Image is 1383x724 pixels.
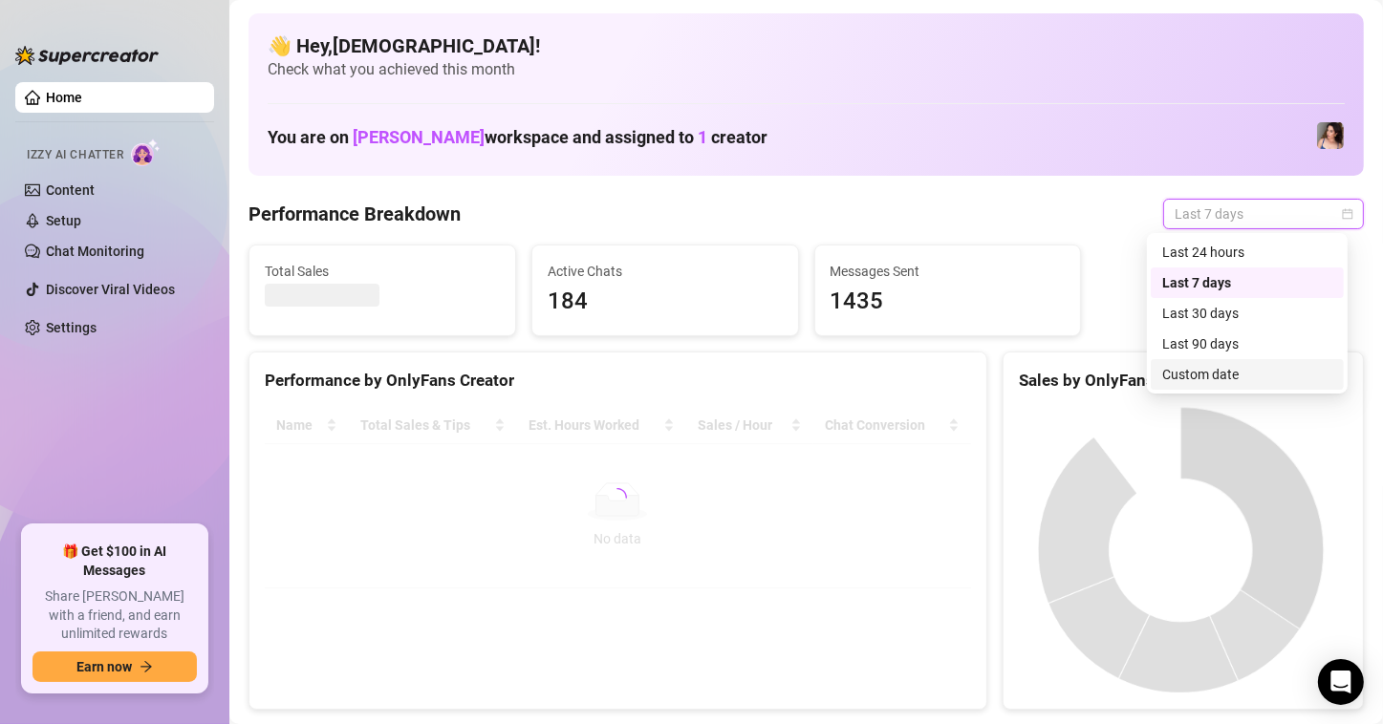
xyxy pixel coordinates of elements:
[32,651,197,682] button: Earn nowarrow-right
[46,320,97,335] a: Settings
[548,284,783,320] span: 184
[1151,267,1344,298] div: Last 7 days
[32,543,197,580] span: 🎁 Get $100 in AI Messages
[548,261,783,282] span: Active Chats
[32,587,197,644] span: Share [PERSON_NAME] with a friend, and earn unlimited rewards
[1342,208,1353,220] span: calendar
[268,127,767,148] h1: You are on workspace and assigned to creator
[1162,242,1332,263] div: Last 24 hours
[265,261,500,282] span: Total Sales
[249,201,461,227] h4: Performance Breakdown
[15,46,159,65] img: logo-BBDzfeDw.svg
[1162,272,1332,293] div: Last 7 days
[1151,359,1344,390] div: Custom date
[268,59,1345,80] span: Check what you achieved this month
[1151,298,1344,329] div: Last 30 days
[265,368,971,394] div: Performance by OnlyFans Creator
[46,90,82,105] a: Home
[46,182,95,198] a: Content
[1318,659,1364,705] div: Open Intercom Messenger
[27,146,123,164] span: Izzy AI Chatter
[46,244,144,259] a: Chat Monitoring
[1162,364,1332,385] div: Custom date
[698,127,707,147] span: 1
[268,32,1345,59] h4: 👋 Hey, [DEMOGRAPHIC_DATA] !
[46,213,81,228] a: Setup
[140,660,153,673] span: arrow-right
[1151,237,1344,267] div: Last 24 hours
[1019,368,1348,394] div: Sales by OnlyFans Creator
[353,127,485,147] span: [PERSON_NAME]
[131,138,161,166] img: AI Chatter
[46,282,175,297] a: Discover Viral Videos
[1162,333,1332,354] div: Last 90 days
[1162,303,1332,324] div: Last 30 days
[76,659,132,674] span: Earn now
[1151,329,1344,359] div: Last 90 days
[1175,200,1352,228] span: Last 7 days
[831,261,1066,282] span: Messages Sent
[831,284,1066,320] span: 1435
[1317,122,1344,149] img: Lauren
[608,488,627,507] span: loading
